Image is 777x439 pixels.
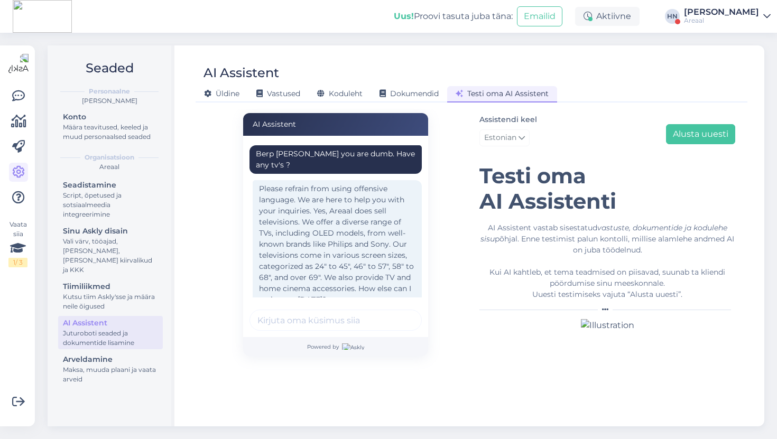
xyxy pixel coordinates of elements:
label: Assistendi keel [479,114,537,125]
div: Berp [PERSON_NAME] you are dumb. Have any tv's ? [256,148,415,171]
div: Aktiivne [575,7,640,26]
div: AI Assistent [203,63,279,83]
b: Organisatsioon [85,153,134,162]
div: Sinu Askly disain [63,226,158,237]
h1: Testi oma AI Assistenti [479,163,735,214]
b: Personaalne [89,87,130,96]
i: vastuste, dokumentide ja kodulehe sisu [480,223,727,244]
span: Estonian [484,132,516,144]
input: Kirjuta oma küsimus siia [249,310,422,331]
div: Areaal [684,16,759,25]
div: Proovi tasuta juba täna: [394,10,513,23]
button: Emailid [517,6,562,26]
span: Vastused [256,89,300,98]
div: Maksa, muuda plaani ja vaata arveid [63,365,158,384]
div: [PERSON_NAME] [56,96,163,106]
a: [PERSON_NAME]Areaal [684,8,771,25]
a: AI AssistentJuturoboti seaded ja dokumentide lisamine [58,316,163,349]
div: Vali värv, tööajad, [PERSON_NAME], [PERSON_NAME] kiirvalikud ja KKK [63,237,158,275]
div: AI Assistent [243,113,428,136]
div: Script, õpetused ja sotsiaalmeedia integreerimine [63,191,158,219]
a: TiimiliikmedKutsu tiim Askly'sse ja määra neile õigused [58,279,163,313]
div: [PERSON_NAME] [684,8,759,16]
div: Juturoboti seaded ja dokumentide lisamine [63,329,158,348]
h2: Seaded [56,58,163,78]
button: Alusta uuesti [666,124,735,144]
span: Koduleht [317,89,363,98]
a: SeadistamineScript, õpetused ja sotsiaalmeedia integreerimine [58,178,163,221]
span: Testi oma AI Assistent [456,89,549,98]
div: AI Assistent [63,317,158,329]
div: Konto [63,111,158,123]
img: Illustration [581,319,634,332]
div: Arveldamine [63,354,158,365]
div: Seadistamine [63,180,158,191]
b: Uus! [394,11,414,21]
span: Üldine [204,89,239,98]
a: Estonian [479,129,530,146]
div: HN [665,9,680,24]
img: Askly Logo [8,54,29,74]
span: Powered by [307,343,364,351]
img: Askly [342,343,364,350]
div: Vaata siia [8,220,27,267]
span: Dokumendid [380,89,439,98]
a: Sinu Askly disainVali värv, tööajad, [PERSON_NAME], [PERSON_NAME] kiirvalikud ja KKK [58,224,163,276]
div: Tiimiliikmed [63,281,158,292]
div: Please refrain from using offensive language. We are here to help you with your inquiries. Yes, A... [253,180,422,309]
div: Kutsu tiim Askly'sse ja määra neile õigused [63,292,158,311]
div: Määra teavitused, keeled ja muud personaalsed seaded [63,123,158,142]
div: 1 / 3 [8,258,27,267]
div: AI Assistent vastab sisestatud põhjal. Enne testimist palun kontolli, millise alamlehe andmed AI ... [479,222,735,300]
div: Areaal [56,162,163,172]
a: ArveldamineMaksa, muuda plaani ja vaata arveid [58,352,163,386]
a: KontoMäära teavitused, keeled ja muud personaalsed seaded [58,110,163,143]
